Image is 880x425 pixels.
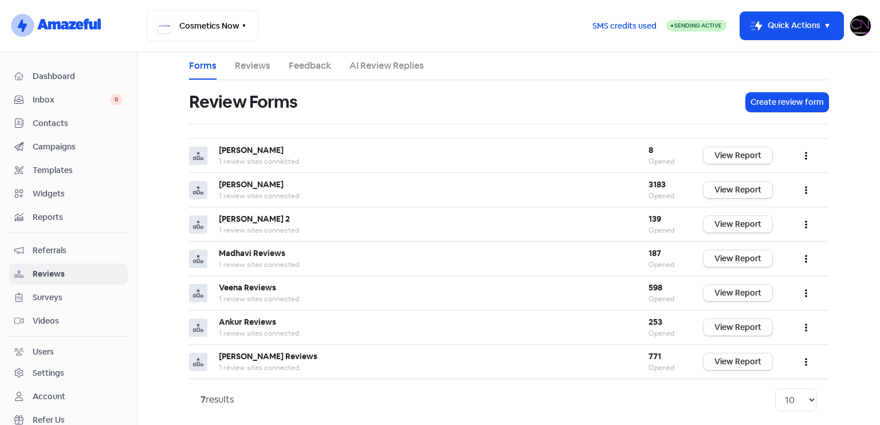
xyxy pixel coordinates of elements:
[9,113,128,134] a: Contacts
[219,317,276,327] b: Ankur Reviews
[592,20,657,32] span: SMS credits used
[740,12,843,40] button: Quick Actions
[219,191,299,200] span: 1 review sites connected
[704,319,772,336] a: View Report
[219,179,284,190] b: [PERSON_NAME]
[9,89,128,111] a: Inbox 0
[9,386,128,407] a: Account
[649,282,662,293] b: 598
[583,19,666,31] a: SMS credits used
[189,84,297,120] h1: Review Forms
[649,294,681,304] div: Opened
[649,259,681,270] div: Opened
[219,248,285,258] b: Madhavi Reviews
[649,317,662,327] b: 253
[219,329,299,338] span: 1 review sites connected
[219,294,299,304] span: 1 review sites connected
[704,285,772,301] a: View Report
[219,282,276,293] b: Veena Reviews
[349,59,424,73] a: AI Review Replies
[33,346,54,358] div: Users
[33,141,123,153] span: Campaigns
[850,15,871,36] img: User
[9,207,128,228] a: Reports
[33,188,123,200] span: Widgets
[219,363,299,372] span: 1 review sites connected
[649,179,666,190] b: 3183
[9,287,128,308] a: Surveys
[33,268,123,280] span: Reviews
[649,248,661,258] b: 187
[33,292,123,304] span: Surveys
[649,145,653,155] b: 8
[704,216,772,233] a: View Report
[219,145,284,155] b: [PERSON_NAME]
[9,183,128,204] a: Widgets
[649,156,681,167] div: Opened
[9,310,128,332] a: Videos
[9,341,128,363] a: Users
[704,250,772,267] a: View Report
[9,363,128,384] a: Settings
[33,391,65,403] div: Account
[33,164,123,176] span: Templates
[746,93,828,112] button: Create review form
[9,160,128,181] a: Templates
[33,245,123,257] span: Referrals
[147,10,258,41] button: Cosmetics Now
[649,225,681,235] div: Opened
[9,66,128,87] a: Dashboard
[649,363,681,373] div: Opened
[33,367,64,379] div: Settings
[33,70,123,82] span: Dashboard
[219,157,299,166] span: 1 review sites connected
[33,117,123,129] span: Contacts
[33,94,110,106] span: Inbox
[9,136,128,158] a: Campaigns
[33,315,123,327] span: Videos
[201,393,234,407] div: results
[289,59,331,73] a: Feedback
[649,191,681,201] div: Opened
[704,353,772,370] a: View Report
[189,59,217,73] a: Forms
[832,379,869,414] iframe: chat widget
[649,214,661,224] b: 139
[704,182,772,198] a: View Report
[33,211,123,223] span: Reports
[666,19,726,33] a: Sending Active
[219,351,317,361] b: [PERSON_NAME] Reviews
[219,226,299,235] span: 1 review sites connected
[110,94,123,105] span: 0
[704,147,772,164] a: View Report
[649,351,661,361] b: 771
[201,393,206,406] strong: 7
[649,328,681,339] div: Opened
[9,240,128,261] a: Referrals
[219,214,290,224] b: [PERSON_NAME] 2
[674,22,722,29] span: Sending Active
[9,263,128,285] a: Reviews
[219,260,299,269] span: 1 review sites connected
[235,59,270,73] a: Reviews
